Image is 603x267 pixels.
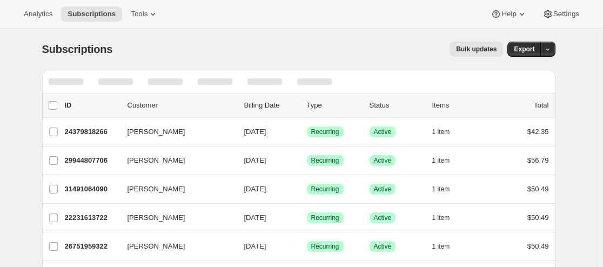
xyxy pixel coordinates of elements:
p: 22231613722 [65,212,119,223]
button: [PERSON_NAME] [121,209,229,226]
span: Active [374,213,392,222]
span: 1 item [432,185,450,193]
span: [PERSON_NAME] [128,241,185,252]
span: Recurring [311,128,339,136]
button: [PERSON_NAME] [121,181,229,198]
button: Bulk updates [450,42,503,57]
span: Analytics [24,10,52,18]
span: [PERSON_NAME] [128,155,185,166]
span: Active [374,156,392,165]
span: Active [374,242,392,251]
button: Tools [124,6,165,22]
button: Subscriptions [61,6,122,22]
span: [PERSON_NAME] [128,212,185,223]
span: Help [501,10,516,18]
span: Active [374,128,392,136]
span: Recurring [311,185,339,193]
span: Active [374,185,392,193]
div: 24379818266[PERSON_NAME][DATE]SuccessRecurringSuccessActive1 item$42.35 [65,124,549,139]
button: Settings [536,6,586,22]
span: [DATE] [244,156,266,164]
div: 29944807706[PERSON_NAME][DATE]SuccessRecurringSuccessActive1 item$56.79 [65,153,549,168]
button: 1 item [432,239,462,254]
span: Subscriptions [42,43,113,55]
span: Settings [553,10,579,18]
button: 1 item [432,124,462,139]
span: Subscriptions [68,10,116,18]
span: Recurring [311,156,339,165]
span: [DATE] [244,242,266,250]
p: Customer [128,100,236,111]
span: Recurring [311,242,339,251]
span: $42.35 [527,128,549,136]
button: [PERSON_NAME] [121,123,229,141]
span: 1 item [432,128,450,136]
p: 24379818266 [65,126,119,137]
span: $50.49 [527,185,549,193]
span: 1 item [432,213,450,222]
span: $50.49 [527,213,549,222]
button: Analytics [17,6,59,22]
div: 31491064090[PERSON_NAME][DATE]SuccessRecurringSuccessActive1 item$50.49 [65,182,549,197]
div: IDCustomerBilling DateTypeStatusItemsTotal [65,100,549,111]
p: 26751959322 [65,241,119,252]
button: Help [484,6,533,22]
span: $56.79 [527,156,549,164]
div: 26751959322[PERSON_NAME][DATE]SuccessRecurringSuccessActive1 item$50.49 [65,239,549,254]
p: 29944807706 [65,155,119,166]
span: [DATE] [244,128,266,136]
span: 1 item [432,242,450,251]
span: [DATE] [244,185,266,193]
span: Export [514,45,534,54]
button: 1 item [432,182,462,197]
button: 1 item [432,153,462,168]
span: 1 item [432,156,450,165]
span: Bulk updates [456,45,497,54]
span: Recurring [311,213,339,222]
span: [PERSON_NAME] [128,184,185,195]
button: Export [507,42,541,57]
span: Tools [131,10,148,18]
button: [PERSON_NAME] [121,238,229,255]
button: 1 item [432,210,462,225]
p: Total [534,100,548,111]
p: Status [370,100,424,111]
span: [DATE] [244,213,266,222]
span: [PERSON_NAME] [128,126,185,137]
p: Billing Date [244,100,298,111]
div: 22231613722[PERSON_NAME][DATE]SuccessRecurringSuccessActive1 item$50.49 [65,210,549,225]
p: ID [65,100,119,111]
div: Type [307,100,361,111]
p: 31491064090 [65,184,119,195]
span: $50.49 [527,242,549,250]
button: [PERSON_NAME] [121,152,229,169]
div: Items [432,100,486,111]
